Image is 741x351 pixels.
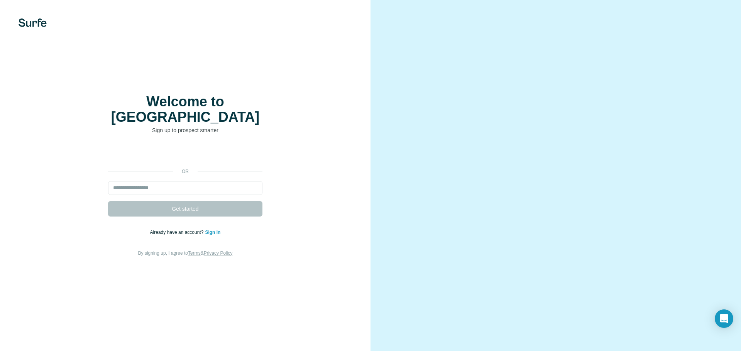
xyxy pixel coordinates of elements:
[715,309,733,328] div: Open Intercom Messenger
[204,250,233,256] a: Privacy Policy
[104,146,266,163] iframe: Sign in with Google Button
[19,18,47,27] img: Surfe's logo
[173,168,198,175] p: or
[188,250,201,256] a: Terms
[138,250,233,256] span: By signing up, I agree to &
[150,230,205,235] span: Already have an account?
[205,230,220,235] a: Sign in
[108,94,262,125] h1: Welcome to [GEOGRAPHIC_DATA]
[108,126,262,134] p: Sign up to prospect smarter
